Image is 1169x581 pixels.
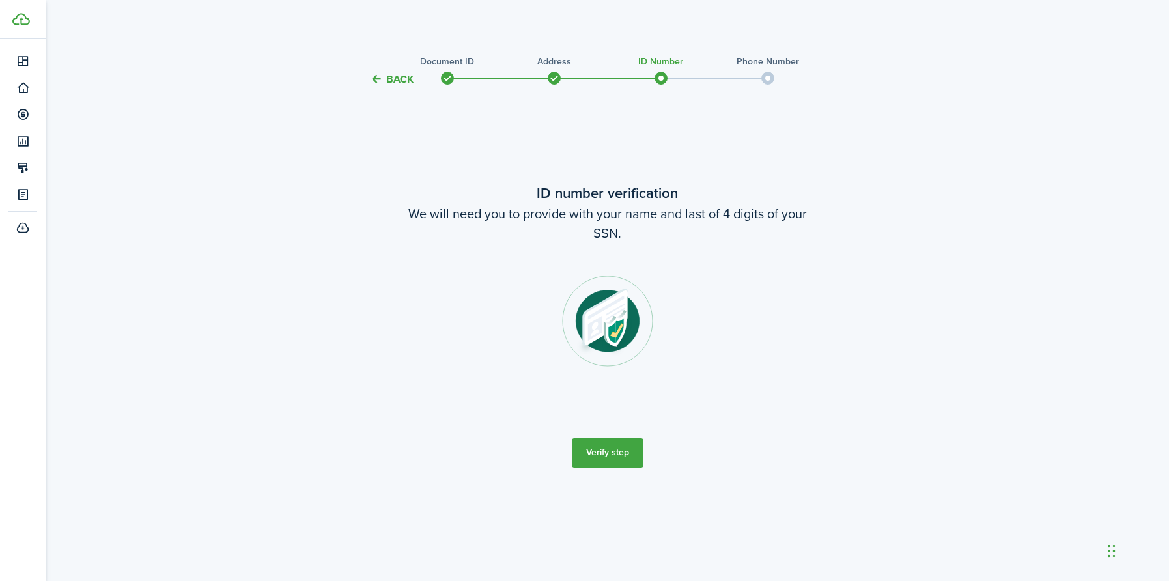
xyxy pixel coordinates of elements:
[370,72,414,86] button: Back
[420,55,474,68] stepper-dot-title: Document ID
[562,276,653,367] img: ID number step
[572,438,643,468] button: Verify step
[737,55,799,68] stepper-dot-title: Phone Number
[537,55,571,68] stepper-dot-title: Address
[12,13,30,25] img: TenantCloud
[334,204,881,243] wizard-step-header-description: We will need you to provide with your name and last of 4 digits of your SSN.
[1108,531,1116,571] div: Drag
[638,55,683,68] stepper-dot-title: ID Number
[334,182,881,204] wizard-step-header-title: ID number verification
[946,440,1169,581] iframe: Chat Widget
